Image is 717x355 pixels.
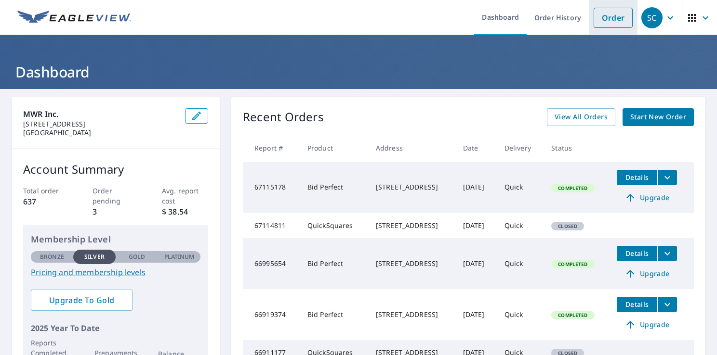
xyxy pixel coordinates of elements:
span: Closed [552,223,583,229]
td: Bid Perfect [300,162,368,213]
img: EV Logo [17,11,131,25]
th: Status [544,134,609,162]
button: filesDropdownBtn-66995654 [657,246,677,261]
td: [DATE] [455,238,497,289]
td: Bid Perfect [300,238,368,289]
td: 67115178 [243,162,300,213]
p: Total order [23,186,69,196]
td: [DATE] [455,289,497,340]
span: Upgrade To Gold [39,295,125,305]
span: Details [623,173,651,182]
p: [GEOGRAPHIC_DATA] [23,128,177,137]
td: 67114811 [243,213,300,238]
a: Upgrade [617,190,677,205]
td: 66919374 [243,289,300,340]
span: Completed [552,312,593,318]
button: filesDropdownBtn-67115178 [657,170,677,185]
p: 637 [23,196,69,207]
p: MWR Inc. [23,108,177,120]
td: Quick [497,213,544,238]
span: Completed [552,261,593,267]
td: [DATE] [455,162,497,213]
div: [STREET_ADDRESS] [376,310,448,319]
td: Quick [497,238,544,289]
p: Gold [129,253,145,261]
p: 3 [93,206,139,217]
p: Account Summary [23,161,208,178]
a: Upgrade [617,266,677,281]
span: Details [623,300,651,309]
td: Bid Perfect [300,289,368,340]
a: Upgrade [617,317,677,332]
th: Delivery [497,134,544,162]
p: $ 38.54 [162,206,208,217]
div: [STREET_ADDRESS] [376,221,448,230]
span: Details [623,249,651,258]
button: detailsBtn-67115178 [617,170,657,185]
button: detailsBtn-66995654 [617,246,657,261]
th: Product [300,134,368,162]
p: Avg. report cost [162,186,208,206]
th: Address [368,134,455,162]
h1: Dashboard [12,62,705,82]
p: Bronze [40,253,64,261]
p: Platinum [164,253,195,261]
a: Start New Order [623,108,694,126]
span: Upgrade [623,192,671,203]
span: View All Orders [555,111,608,123]
td: QuickSquares [300,213,368,238]
button: detailsBtn-66919374 [617,297,657,312]
div: [STREET_ADDRESS] [376,259,448,268]
div: SC [641,7,663,28]
td: [DATE] [455,213,497,238]
th: Date [455,134,497,162]
p: Silver [84,253,105,261]
a: Pricing and membership levels [31,266,200,278]
p: [STREET_ADDRESS] [23,120,177,128]
td: Quick [497,162,544,213]
a: Order [594,8,633,28]
td: 66995654 [243,238,300,289]
button: filesDropdownBtn-66919374 [657,297,677,312]
span: Upgrade [623,319,671,330]
div: [STREET_ADDRESS] [376,182,448,192]
p: Order pending [93,186,139,206]
p: 2025 Year To Date [31,322,200,334]
span: Start New Order [630,111,686,123]
th: Report # [243,134,300,162]
p: Membership Level [31,233,200,246]
span: Completed [552,185,593,191]
a: View All Orders [547,108,615,126]
span: Upgrade [623,268,671,279]
p: Recent Orders [243,108,324,126]
a: Upgrade To Gold [31,290,133,311]
td: Quick [497,289,544,340]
